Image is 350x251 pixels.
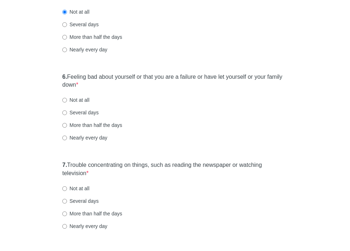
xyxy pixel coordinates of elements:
[62,96,89,104] label: Not at all
[62,223,107,230] label: Nearly every day
[62,21,99,28] label: Several days
[62,122,122,129] label: More than half the days
[62,73,288,90] label: Feeling bad about yourself or that you are a failure or have let yourself or your family down
[62,22,67,27] input: Several days
[62,186,67,191] input: Not at all
[62,136,67,140] input: Nearly every day
[62,74,67,80] strong: 6.
[62,47,67,52] input: Nearly every day
[62,110,67,115] input: Several days
[62,224,67,229] input: Nearly every day
[62,46,107,53] label: Nearly every day
[62,98,67,102] input: Not at all
[62,185,89,192] label: Not at all
[62,210,122,217] label: More than half the days
[62,33,122,41] label: More than half the days
[62,134,107,141] label: Nearly every day
[62,199,67,204] input: Several days
[62,197,99,205] label: Several days
[62,161,288,178] label: Trouble concentrating on things, such as reading the newspaper or watching television
[62,35,67,40] input: More than half the days
[62,109,99,116] label: Several days
[62,162,67,168] strong: 7.
[62,123,67,128] input: More than half the days
[62,8,89,15] label: Not at all
[62,211,67,216] input: More than half the days
[62,10,67,14] input: Not at all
